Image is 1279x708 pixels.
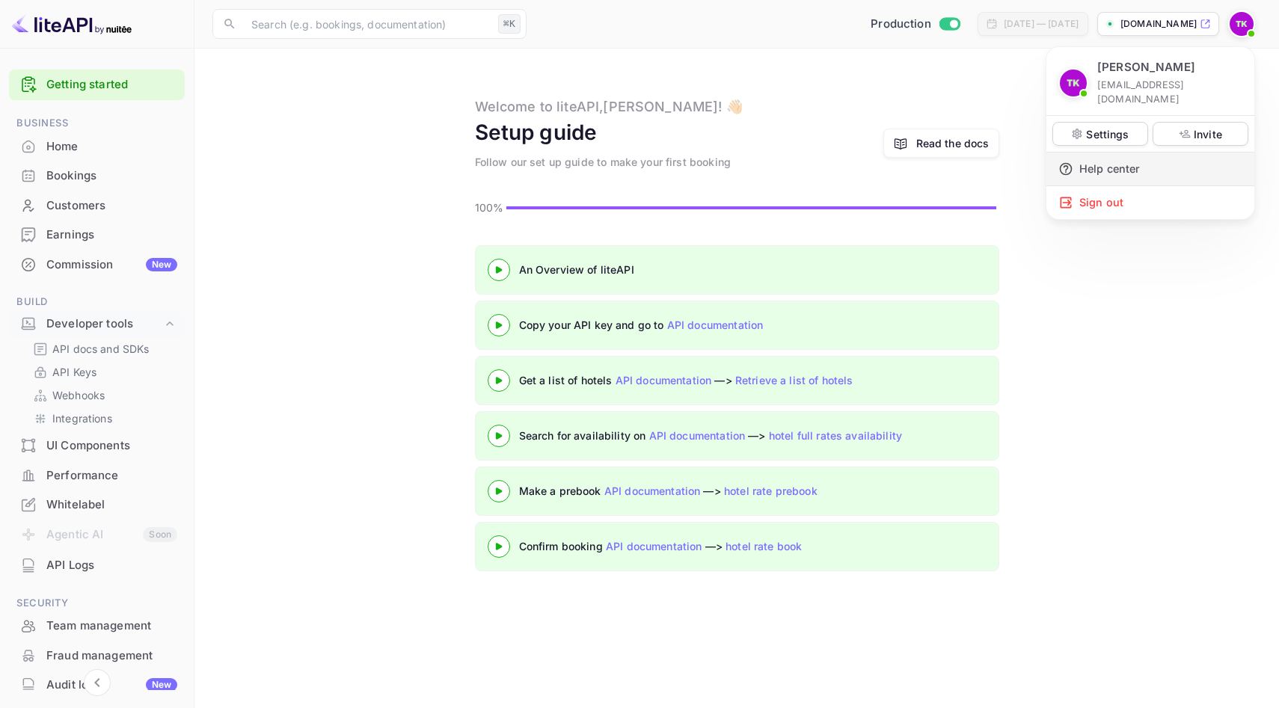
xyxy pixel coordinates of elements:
div: Sign out [1046,186,1254,219]
p: [PERSON_NAME] [1097,59,1195,76]
p: [EMAIL_ADDRESS][DOMAIN_NAME] [1097,78,1242,106]
img: Thakur Karan [1060,70,1087,96]
p: Invite [1194,126,1222,142]
div: Help center [1046,153,1254,185]
p: Settings [1086,126,1129,142]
